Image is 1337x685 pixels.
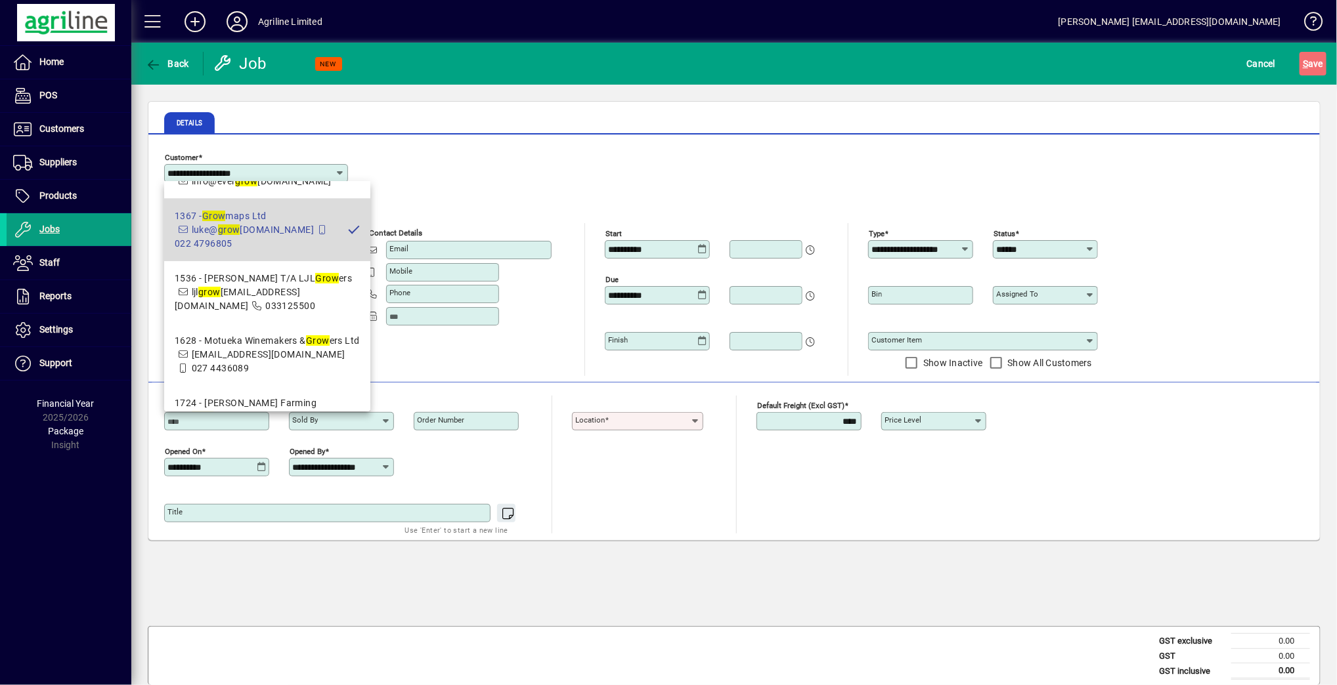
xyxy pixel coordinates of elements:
[417,415,464,425] mat-label: Order number
[48,426,83,436] span: Package
[292,415,318,425] mat-label: Sold by
[608,335,628,344] mat-label: Finish
[7,280,131,313] a: Reports
[165,153,198,162] mat-label: Customer
[7,314,131,346] a: Settings
[39,224,60,234] span: Jobs
[1303,58,1308,69] span: S
[405,522,508,537] mat-hint: Use 'Enter' to start a new line
[213,53,269,74] div: Job
[1152,648,1231,663] td: GST
[7,79,131,112] a: POS
[290,447,325,456] mat-label: Opened by
[921,356,982,369] label: Show Inactive
[7,247,131,280] a: Staff
[142,52,192,75] button: Back
[757,401,844,410] mat-label: Default Freight (excl GST)
[1247,53,1276,74] span: Cancel
[167,507,183,516] mat-label: Title
[1244,52,1279,75] button: Cancel
[1231,634,1310,649] td: 0.00
[389,288,410,297] mat-label: Phone
[1231,648,1310,663] td: 0.00
[39,324,73,335] span: Settings
[605,229,622,238] mat-label: Start
[996,289,1038,299] mat-label: Assigned to
[871,335,922,344] mat-label: Customer Item
[7,113,131,146] a: Customers
[575,415,605,425] mat-label: Location
[39,123,84,134] span: Customers
[885,415,921,425] mat-label: Price Level
[216,10,258,33] button: Profile
[37,398,95,409] span: Financial Year
[1059,11,1281,32] div: [PERSON_NAME] [EMAIL_ADDRESS][DOMAIN_NAME]
[994,229,1015,238] mat-label: Status
[165,447,202,456] mat-label: Opened On
[320,60,337,68] span: NEW
[39,257,60,268] span: Staff
[1294,3,1321,45] a: Knowledge Base
[7,180,131,213] a: Products
[1300,52,1326,75] button: Save
[167,327,194,336] mat-label: Country
[1152,634,1231,649] td: GST exclusive
[258,11,322,32] div: Agriline Limited
[131,52,204,75] app-page-header-button: Back
[165,401,206,410] mat-label: Job number
[39,358,72,368] span: Support
[39,157,77,167] span: Suppliers
[7,46,131,79] a: Home
[7,347,131,380] a: Support
[39,90,57,100] span: POS
[389,244,408,253] mat-label: Email
[39,56,64,67] span: Home
[871,289,882,299] mat-label: Bin
[39,190,77,201] span: Products
[869,229,885,238] mat-label: Type
[39,291,72,301] span: Reports
[1005,356,1093,369] label: Show All Customers
[1231,663,1310,679] td: 0.00
[145,58,189,69] span: Back
[1303,53,1323,74] span: ave
[174,10,216,33] button: Add
[1152,663,1231,679] td: GST inclusive
[7,146,131,179] a: Suppliers
[389,266,412,276] mat-label: Mobile
[605,275,619,284] mat-label: Due
[177,120,202,127] span: Details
